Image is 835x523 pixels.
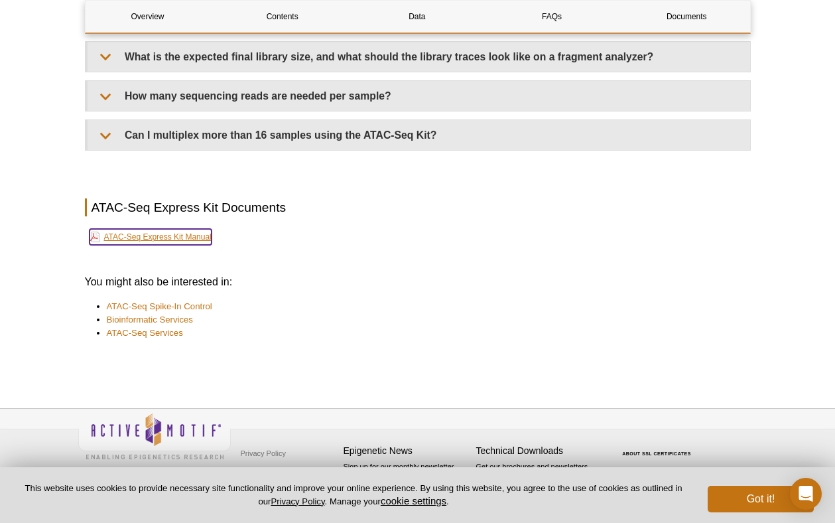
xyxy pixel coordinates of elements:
[609,432,708,461] table: Click to Verify - This site chose Symantec SSL for secure e-commerce and confidential communicati...
[78,409,231,463] img: Active Motif,
[85,274,751,290] h3: You might also be interested in:
[86,1,210,33] a: Overview
[271,496,324,506] a: Privacy Policy
[237,443,289,463] a: Privacy Policy
[21,483,686,508] p: This website uses cookies to provide necessary site functionality and improve your online experie...
[708,486,814,512] button: Got it!
[624,1,749,33] a: Documents
[85,198,751,216] h2: ATAC-Seq Express Kit Documents
[88,120,750,150] summary: Can I multiplex more than 16 samples using the ATAC-Seq Kit?
[237,463,307,483] a: Terms & Conditions
[107,300,212,313] a: ATAC-Seq Spike-In Control
[476,445,602,457] h4: Technical Downloads
[88,42,750,72] summary: What is the expected final library size, and what should the library traces look like on a fragme...
[107,313,193,327] a: Bioinformatic Services
[344,445,470,457] h4: Epigenetic News
[344,461,470,506] p: Sign up for our monthly newsletter highlighting recent publications in the field of epigenetics.
[88,81,750,111] summary: How many sequencing reads are needed per sample?
[90,229,212,245] a: ATAC-Seq Express Kit Manual
[107,327,183,340] a: ATAC-Seq Services
[476,461,602,495] p: Get our brochures and newsletters, or request them by mail.
[622,451,691,456] a: ABOUT SSL CERTIFICATES
[489,1,614,33] a: FAQs
[381,495,446,506] button: cookie settings
[220,1,345,33] a: Contents
[355,1,480,33] a: Data
[790,478,822,510] div: Open Intercom Messenger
